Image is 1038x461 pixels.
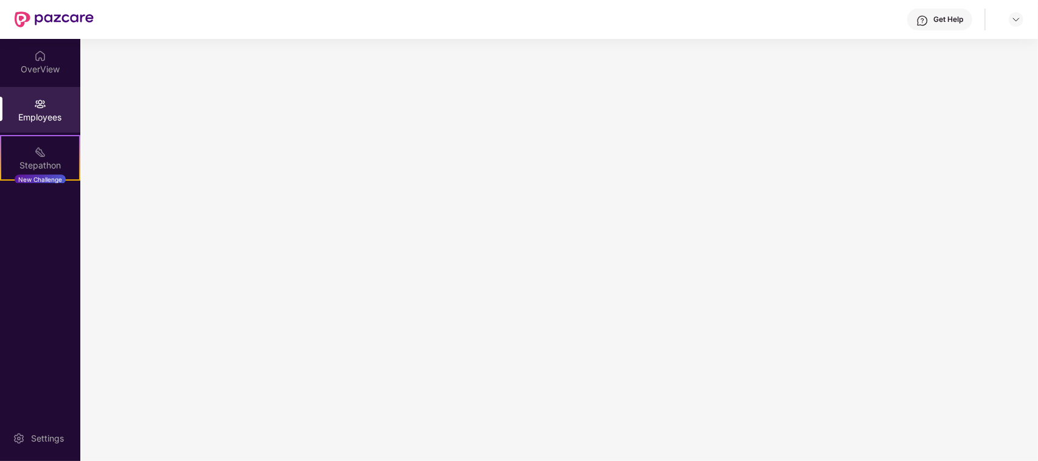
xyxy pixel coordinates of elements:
[13,432,25,445] img: svg+xml;base64,PHN2ZyBpZD0iU2V0dGluZy0yMHgyMCIgeG1sbnM9Imh0dHA6Ly93d3cudzMub3JnLzIwMDAvc3ZnIiB3aW...
[933,15,963,24] div: Get Help
[34,146,46,158] img: svg+xml;base64,PHN2ZyB4bWxucz0iaHR0cDovL3d3dy53My5vcmcvMjAwMC9zdmciIHdpZHRoPSIyMSIgaGVpZ2h0PSIyMC...
[34,98,46,110] img: svg+xml;base64,PHN2ZyBpZD0iRW1wbG95ZWVzIiB4bWxucz0iaHR0cDovL3d3dy53My5vcmcvMjAwMC9zdmciIHdpZHRoPS...
[916,15,928,27] img: svg+xml;base64,PHN2ZyBpZD0iSGVscC0zMngzMiIgeG1sbnM9Imh0dHA6Ly93d3cudzMub3JnLzIwMDAvc3ZnIiB3aWR0aD...
[34,50,46,62] img: svg+xml;base64,PHN2ZyBpZD0iSG9tZSIgeG1sbnM9Imh0dHA6Ly93d3cudzMub3JnLzIwMDAvc3ZnIiB3aWR0aD0iMjAiIG...
[15,175,66,184] div: New Challenge
[15,12,94,27] img: New Pazcare Logo
[27,432,68,445] div: Settings
[1,159,79,172] div: Stepathon
[1011,15,1021,24] img: svg+xml;base64,PHN2ZyBpZD0iRHJvcGRvd24tMzJ4MzIiIHhtbG5zPSJodHRwOi8vd3d3LnczLm9yZy8yMDAwL3N2ZyIgd2...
